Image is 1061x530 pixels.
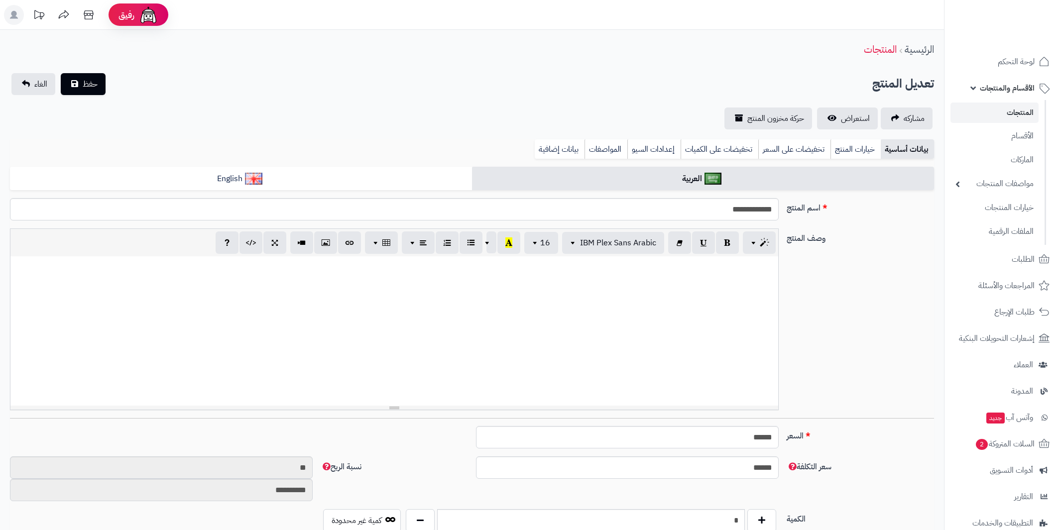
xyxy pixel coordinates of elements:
a: الملفات الرقمية [950,221,1039,242]
a: العربية [472,167,934,191]
span: العملاء [1014,358,1033,372]
a: الماركات [950,149,1039,171]
span: المدونة [1011,384,1033,398]
a: وآتس آبجديد [950,406,1055,429]
a: خيارات المنتجات [950,197,1039,218]
span: رفيق [118,9,134,21]
a: تخفيضات على الكميات [681,139,758,159]
a: المنتجات [864,42,897,57]
span: طلبات الإرجاع [994,305,1035,319]
a: English [10,167,472,191]
a: إشعارات التحويلات البنكية [950,326,1055,350]
a: المدونة [950,379,1055,403]
a: مواصفات المنتجات [950,173,1039,195]
label: السعر [783,426,938,442]
a: أدوات التسويق [950,458,1055,482]
a: بيانات أساسية [881,139,934,159]
button: IBM Plex Sans Arabic [562,232,664,254]
a: المراجعات والأسئلة [950,274,1055,298]
button: حفظ [61,73,106,95]
span: الأقسام والمنتجات [980,81,1035,95]
span: إشعارات التحويلات البنكية [959,331,1035,345]
img: English [245,173,262,185]
a: التقارير [950,485,1055,509]
img: logo-2.png [993,23,1052,44]
a: حركة مخزون المنتج [724,107,812,129]
a: مشاركه [881,107,933,129]
span: حركة مخزون المنتج [747,112,804,124]
a: بيانات إضافية [535,139,585,159]
span: 16 [540,237,550,249]
span: لوحة التحكم [998,55,1035,69]
span: حفظ [83,78,98,90]
span: وآتس آب [985,411,1033,424]
span: التقارير [1014,490,1033,504]
a: المواصفات [585,139,627,159]
button: 16 [524,232,558,254]
a: استعراض [817,107,878,129]
img: ai-face.png [138,5,158,25]
span: أدوات التسويق [990,463,1033,477]
span: IBM Plex Sans Arabic [580,237,656,249]
a: المنتجات [950,103,1039,123]
span: الطلبات [1012,252,1035,266]
h2: تعديل المنتج [872,74,934,94]
label: الكمية [783,509,938,525]
span: السلات المتروكة [975,437,1035,451]
span: استعراض [841,112,870,124]
a: تخفيضات على السعر [758,139,830,159]
label: وصف المنتج [783,228,938,244]
a: السلات المتروكة2 [950,432,1055,456]
a: الغاء [11,73,55,95]
a: طلبات الإرجاع [950,300,1055,324]
img: العربية [705,173,722,185]
a: الأقسام [950,125,1039,147]
a: لوحة التحكم [950,50,1055,74]
a: العملاء [950,353,1055,377]
a: تحديثات المنصة [26,5,51,27]
label: اسم المنتج [783,198,938,214]
a: إعدادات السيو [627,139,681,159]
span: سعر التكلفة [787,461,831,473]
span: التطبيقات والخدمات [972,516,1033,530]
a: الطلبات [950,247,1055,271]
span: مشاركه [904,112,925,124]
span: 2 [976,438,988,450]
span: الغاء [34,78,47,90]
a: خيارات المنتج [830,139,881,159]
span: جديد [986,413,1005,424]
span: نسبة الربح [321,461,361,473]
span: المراجعات والأسئلة [978,279,1035,293]
a: الرئيسية [905,42,934,57]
